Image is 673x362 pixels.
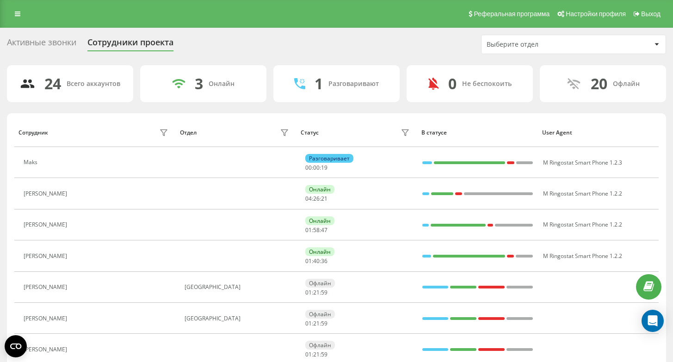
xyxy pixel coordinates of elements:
div: 0 [448,75,457,92]
div: : : [305,289,327,296]
span: Реферальная программа [474,10,550,18]
div: Сотрудники проекта [87,37,173,52]
div: 1 [315,75,323,92]
span: Настройки профиля [566,10,626,18]
div: 3 [195,75,203,92]
div: Maks [24,159,40,166]
span: 47 [321,226,327,234]
div: [PERSON_NAME] [24,346,69,353]
span: M Ringostat Smart Phone 1.2.2 [543,221,622,228]
div: User Agent [542,129,654,136]
div: Всего аккаунтов [67,80,120,88]
span: 04 [305,195,312,202]
span: M Ringostat Smart Phone 1.2.3 [543,159,622,166]
div: Разговаривает [305,154,353,163]
div: : : [305,351,327,358]
div: Open Intercom Messenger [642,310,664,332]
span: Выход [641,10,661,18]
span: M Ringostat Smart Phone 1.2.2 [543,190,622,197]
div: Онлайн [209,80,235,88]
div: Офлайн [305,310,335,319]
div: [PERSON_NAME] [24,253,69,259]
div: : : [305,258,327,264]
div: Отдел [180,129,197,136]
span: 01 [305,319,312,327]
div: 20 [591,75,607,92]
div: В статусе [421,129,533,136]
div: Выберите отдел [487,41,597,49]
span: 01 [305,350,312,358]
span: 59 [321,319,327,327]
div: [PERSON_NAME] [24,315,69,322]
div: Онлайн [305,185,334,194]
div: 24 [44,75,61,92]
span: 40 [313,257,320,265]
div: : : [305,320,327,327]
span: 59 [321,288,327,296]
span: 21 [313,350,320,358]
span: 26 [313,195,320,202]
span: 36 [321,257,327,265]
span: 59 [321,350,327,358]
div: Активные звонки [7,37,76,52]
div: Разговаривают [328,80,379,88]
div: [GEOGRAPHIC_DATA] [185,315,291,322]
span: 21 [313,288,320,296]
div: [PERSON_NAME] [24,284,69,290]
span: 58 [313,226,320,234]
div: [GEOGRAPHIC_DATA] [185,284,291,290]
span: 01 [305,257,312,265]
div: : : [305,196,327,202]
div: Онлайн [305,247,334,256]
div: Онлайн [305,216,334,225]
div: [PERSON_NAME] [24,221,69,228]
div: Не беспокоить [462,80,512,88]
span: 19 [321,164,327,172]
div: [PERSON_NAME] [24,190,69,197]
div: Офлайн [305,341,335,350]
div: Сотрудник [19,129,48,136]
span: 01 [305,226,312,234]
span: 00 [313,164,320,172]
div: : : [305,165,327,171]
span: 01 [305,288,312,296]
span: 00 [305,164,312,172]
div: Статус [301,129,319,136]
div: Офлайн [613,80,640,88]
div: Офлайн [305,279,335,288]
span: M Ringostat Smart Phone 1.2.2 [543,252,622,260]
div: : : [305,227,327,233]
button: Open CMP widget [5,335,27,357]
span: 21 [321,195,327,202]
span: 21 [313,319,320,327]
